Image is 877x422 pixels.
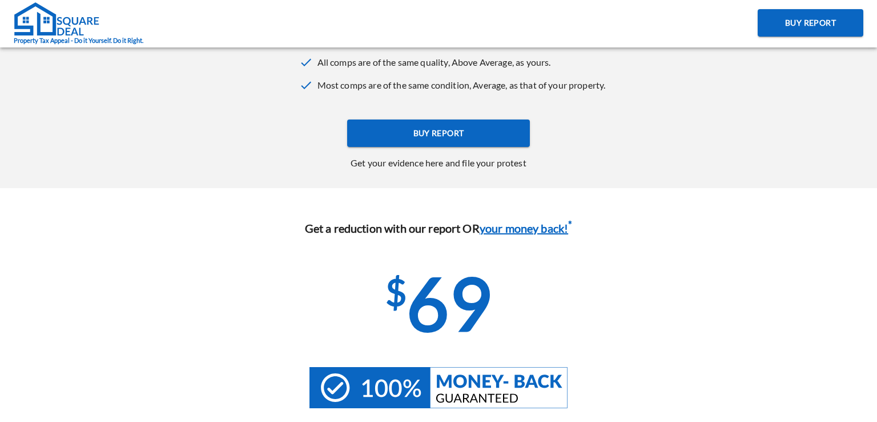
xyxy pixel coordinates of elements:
img: Square Deal money back guaranteed [309,367,567,408]
textarea: Type your message and click 'Submit' [6,292,218,332]
li: All comps are of the same quality, Above Average, as yours. [295,51,606,74]
a: Property Tax Appeal - Do it Yourself. Do it Right. [14,2,143,46]
em: Submit [167,332,207,347]
div: Minimize live chat window [187,6,215,33]
button: Buy Report [347,120,530,147]
a: your money back!* [480,221,573,235]
em: Driven by SalesIQ [90,279,145,287]
p: Get a reduction with our report OR [9,218,868,237]
div: Leave a message [59,64,192,79]
img: salesiqlogo_leal7QplfZFryJ6FIlVepeu7OftD7mt8q6exU6-34PB8prfIgodN67KcxXM9Y7JQ_.png [79,280,87,286]
img: Square Deal [14,2,99,36]
span: Buy Report [785,18,836,27]
sup: $ [385,270,407,314]
span: Buy Report [413,126,464,141]
button: Buy Report [758,9,863,37]
li: Most comps are of the same condition, Average, as that of your property. [295,74,606,97]
img: logo_Zg8I0qSkbAqR2WFHt3p6CTuqpyXMFPubPcD2OT02zFN43Cy9FUNNG3NEPhM_Q1qe_.png [19,69,48,75]
span: 69 [385,259,491,347]
p: Get your evidence here and file your protest [351,156,526,170]
span: We are offline. Please leave us a message. [24,134,199,249]
u: your money back! [480,221,568,235]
